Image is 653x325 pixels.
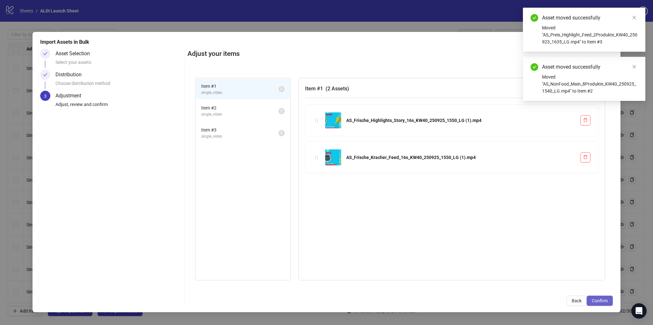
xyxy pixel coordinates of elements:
div: Asset moved successfully [542,63,638,71]
a: Close [631,63,638,70]
div: AS_Frische_Kracher_Feed_16s_KW40_250925_1550_LG (1).mp4 [346,154,575,161]
div: Adjustment [55,91,86,101]
div: Select your assets [55,59,182,70]
span: close [632,15,636,20]
div: holder [313,154,320,161]
span: delete [583,118,588,122]
span: Back [572,298,582,303]
span: check-circle [531,63,538,71]
div: Moved "AS_NonFood_Main_8Produkte_KW40_250925_1540_LG.mp4" to Item #2 [542,73,638,94]
span: Item # 1 [201,83,278,90]
h3: Item # 1 [305,85,598,93]
sup: 2 [278,130,285,136]
span: holder [314,155,319,160]
span: delete [583,155,588,159]
span: check-circle [531,14,538,22]
button: Delete [580,115,591,125]
button: Confirm [587,296,613,306]
button: Delete [580,152,591,162]
img: AS_Frische_Kracher_Feed_16s_KW40_250925_1550_LG (1).mp4 [325,149,341,165]
span: Confirm [592,298,608,303]
div: Distribution [55,70,87,80]
button: Back [567,296,587,306]
div: Adjust, review and confirm [55,101,182,112]
div: Moved "AS_Preis_Highlight_Feed_2Produkte_KW40_250923_1635_LG.mp4" to Item #3 [542,24,638,45]
div: Asset moved successfully [542,14,638,22]
img: AS_Frische_Highlights_Story_16s_KW40_250925_1550_LG (1).mp4 [325,112,341,128]
span: close [632,64,636,69]
span: holder [314,118,319,123]
span: single_video [201,111,278,117]
span: Item # 3 [201,126,278,133]
span: single_video [201,133,278,140]
div: AS_Frische_Highlights_Story_16s_KW40_250925_1550_LG (1).mp4 [346,117,575,124]
div: holder [313,117,320,124]
div: Choose distribution method [55,80,182,91]
span: single_video [201,90,278,96]
span: 2 [280,87,282,91]
span: 3 [44,94,47,99]
span: check [43,51,48,56]
a: Close [631,14,638,21]
h2: Adjust your items [187,49,613,59]
span: check [43,72,48,77]
sup: 2 [278,86,285,92]
div: Asset Selection [55,49,95,59]
sup: 2 [278,108,285,114]
span: ( 2 Assets ) [326,86,349,92]
div: Import Assets in Bulk [40,38,613,46]
span: 2 [280,131,282,135]
div: Open Intercom Messenger [631,303,647,319]
span: Item # 2 [201,104,278,111]
span: 2 [280,109,282,113]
